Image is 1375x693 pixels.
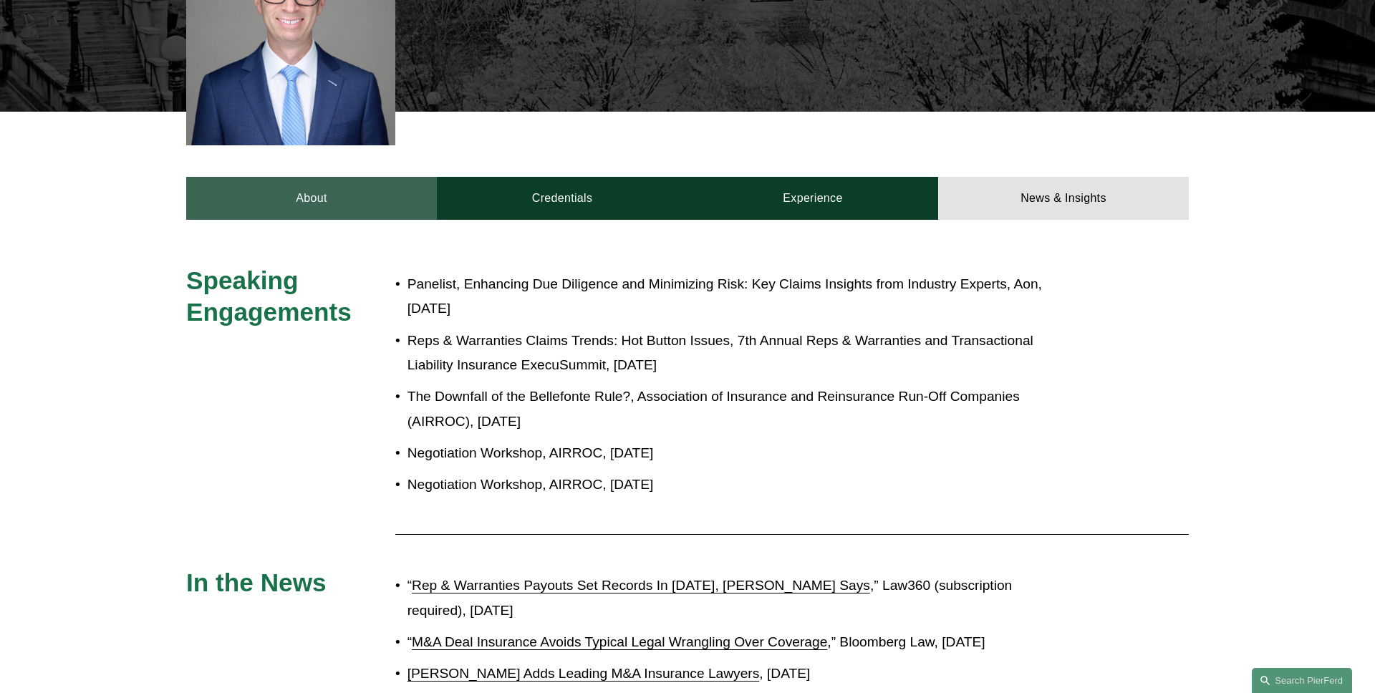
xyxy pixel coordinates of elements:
span: In the News [186,568,327,596]
p: Reps & Warranties Claims Trends: Hot Button Issues, 7th Annual Reps & Warranties and Transactiona... [407,329,1063,378]
a: [PERSON_NAME] Adds Leading M&A Insurance Lawyers [407,666,760,681]
a: Credentials [437,177,687,220]
a: News & Insights [938,177,1189,220]
a: M&A Deal Insurance Avoids Typical Legal Wrangling Over Coverage [412,634,827,649]
p: “ ,” Bloomberg Law, [DATE] [407,630,1063,655]
a: Experience [687,177,938,220]
span: Speaking Engagements [186,266,352,326]
p: Negotiation Workshop, AIRROC, [DATE] [407,441,1063,466]
p: Negotiation Workshop, AIRROC, [DATE] [407,472,1063,498]
p: Panelist, Enhancing Due Diligence and Minimizing Risk: Key Claims Insights from Industry Experts,... [407,272,1063,321]
a: Rep & Warranties Payouts Set Records In [DATE], [PERSON_NAME] Says [412,578,870,593]
p: “ ,” Law360 (subscription required), [DATE] [407,573,1063,623]
p: The Downfall of the Bellefonte Rule?, Association of Insurance and Reinsurance Run-Off Companies ... [407,384,1063,434]
p: , [DATE] [407,661,1063,687]
a: Search this site [1252,668,1352,693]
a: About [186,177,437,220]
